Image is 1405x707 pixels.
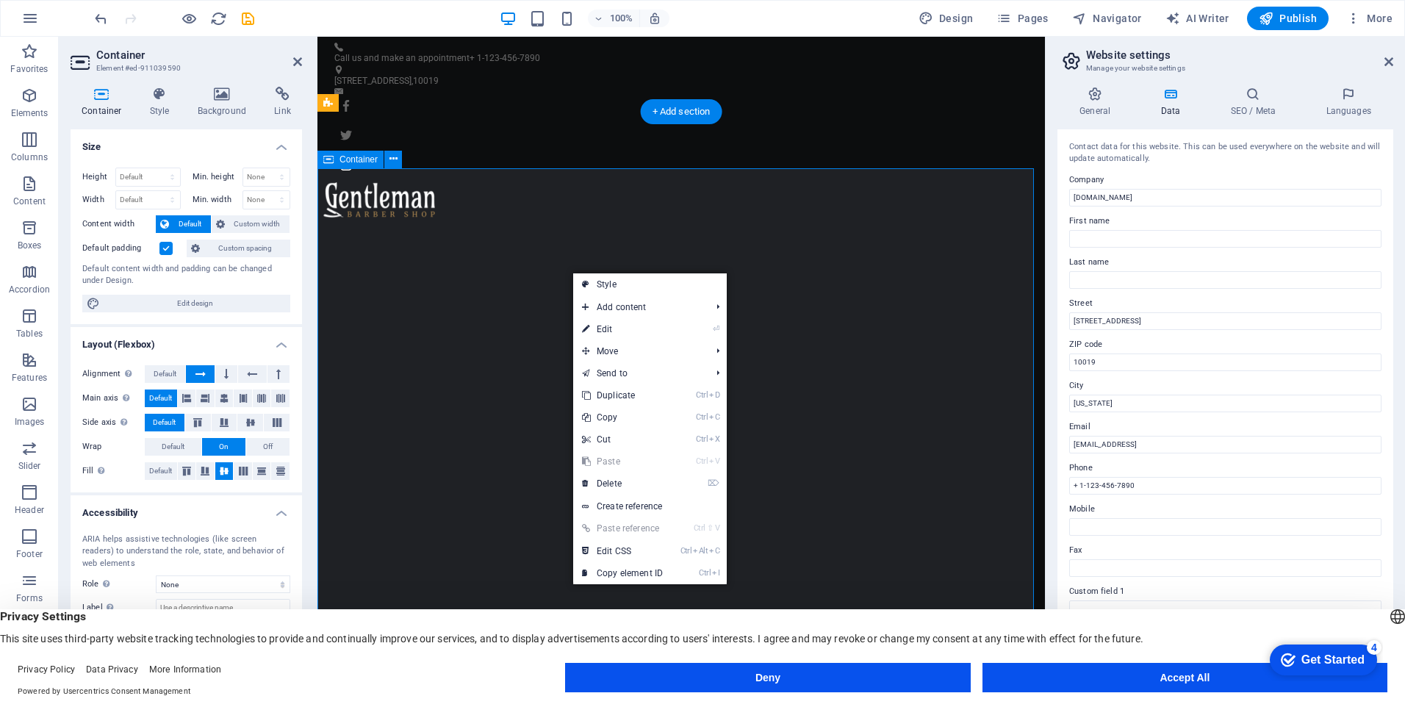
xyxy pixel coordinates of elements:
div: Default content width and padding can be changed under Design. [82,263,290,287]
label: Fill [82,462,145,480]
label: Min. width [193,195,242,204]
a: Style [573,273,727,295]
a: CtrlCCopy [573,406,672,428]
button: undo [92,10,109,27]
h4: Data [1138,87,1208,118]
button: Custom width [212,215,290,233]
h4: Style [139,87,187,118]
label: Wrap [82,438,145,456]
span: Design [919,11,974,26]
button: Design [913,7,980,30]
a: Ctrl⇧VPaste reference [573,517,672,539]
button: Click here to leave preview mode and continue editing [180,10,198,27]
p: Elements [11,107,48,119]
h4: Background [187,87,264,118]
i: Ctrl [680,546,692,556]
button: Publish [1247,7,1329,30]
h4: Accessibility [71,495,302,522]
span: Custom spacing [204,240,286,257]
label: Default padding [82,240,159,257]
span: Default [153,414,176,431]
label: Street [1069,295,1381,312]
i: Ctrl [694,523,705,533]
button: On [202,438,245,456]
button: save [239,10,256,27]
span: Container [339,155,378,164]
label: Content width [82,215,156,233]
label: Phone [1069,459,1381,477]
label: ZIP code [1069,336,1381,353]
span: Default [154,365,176,383]
a: ⏎Edit [573,318,672,340]
a: ⌦Delete [573,473,672,495]
label: Company [1069,171,1381,189]
a: CtrlXCut [573,428,672,451]
h4: SEO / Meta [1208,87,1304,118]
span: Edit design [104,295,286,312]
button: Default [145,365,185,383]
span: Default [149,462,172,480]
label: Side axis [82,414,145,431]
button: Navigator [1066,7,1148,30]
button: Default [156,215,211,233]
div: Contact data for this website. This can be used everywhere on the website and will update automat... [1069,141,1381,165]
p: Footer [16,548,43,560]
h6: 100% [610,10,633,27]
i: Ctrl [696,390,708,400]
p: Favorites [10,63,48,75]
label: Mobile [1069,500,1381,518]
div: Design (Ctrl+Alt+Y) [913,7,980,30]
p: Features [12,372,47,384]
button: Default [145,462,177,480]
a: CtrlAltCEdit CSS [573,540,672,562]
span: Add content [573,296,705,318]
i: Alt [693,546,708,556]
span: Default [162,438,184,456]
i: On resize automatically adjust zoom level to fit chosen device. [648,12,661,25]
a: CtrlDDuplicate [573,384,672,406]
button: AI Writer [1160,7,1235,30]
span: Custom width [229,215,286,233]
i: C [709,546,719,556]
i: Ctrl [696,412,708,422]
p: Accordion [9,284,50,295]
span: Navigator [1072,11,1142,26]
h2: Website settings [1086,49,1393,62]
h3: Manage your website settings [1086,62,1364,75]
span: AI Writer [1165,11,1229,26]
h2: Container [96,49,302,62]
i: I [712,568,719,578]
i: X [709,434,719,444]
div: + Add section [641,99,722,124]
input: Use a descriptive name [156,599,290,617]
span: Off [263,438,273,456]
button: Default [145,390,177,407]
label: Fax [1069,542,1381,559]
i: Ctrl [699,568,711,578]
label: Width [82,195,115,204]
i: ⇧ [707,523,714,533]
p: Content [13,195,46,207]
h4: Link [263,87,302,118]
p: Columns [11,151,48,163]
button: Default [145,414,184,431]
button: Edit design [82,295,290,312]
label: Main axis [82,390,145,407]
span: Publish [1259,11,1317,26]
label: City [1069,377,1381,395]
span: More [1346,11,1393,26]
label: First name [1069,212,1381,230]
div: ARIA helps assistive technologies (like screen readers) to understand the role, state, and behavi... [82,534,290,570]
button: Custom spacing [187,240,290,257]
a: CtrlICopy element ID [573,562,672,584]
label: Alignment [82,365,145,383]
p: Images [15,416,45,428]
label: Height [82,173,115,181]
a: Create reference [573,495,727,517]
button: More [1340,7,1398,30]
button: Default [145,438,201,456]
a: CtrlVPaste [573,451,672,473]
label: Email [1069,418,1381,436]
button: Off [246,438,290,456]
span: Default [149,390,172,407]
